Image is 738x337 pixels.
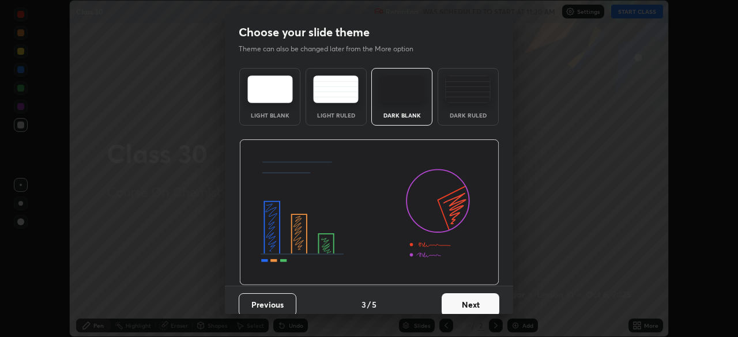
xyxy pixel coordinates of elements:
img: darkRuledTheme.de295e13.svg [445,75,491,103]
img: darkThemeBanner.d06ce4a2.svg [239,139,499,286]
div: Light Blank [247,112,293,118]
div: Dark Blank [379,112,425,118]
img: darkTheme.f0cc69e5.svg [379,75,425,103]
p: Theme can also be changed later from the More option [239,44,426,54]
h2: Choose your slide theme [239,25,370,40]
button: Previous [239,293,296,316]
img: lightTheme.e5ed3b09.svg [247,75,293,103]
div: Dark Ruled [445,112,491,118]
h4: 5 [372,298,376,311]
h4: / [367,298,371,311]
button: Next [442,293,499,316]
div: Light Ruled [313,112,359,118]
img: lightRuledTheme.5fabf969.svg [313,75,359,103]
h4: 3 [362,298,366,311]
